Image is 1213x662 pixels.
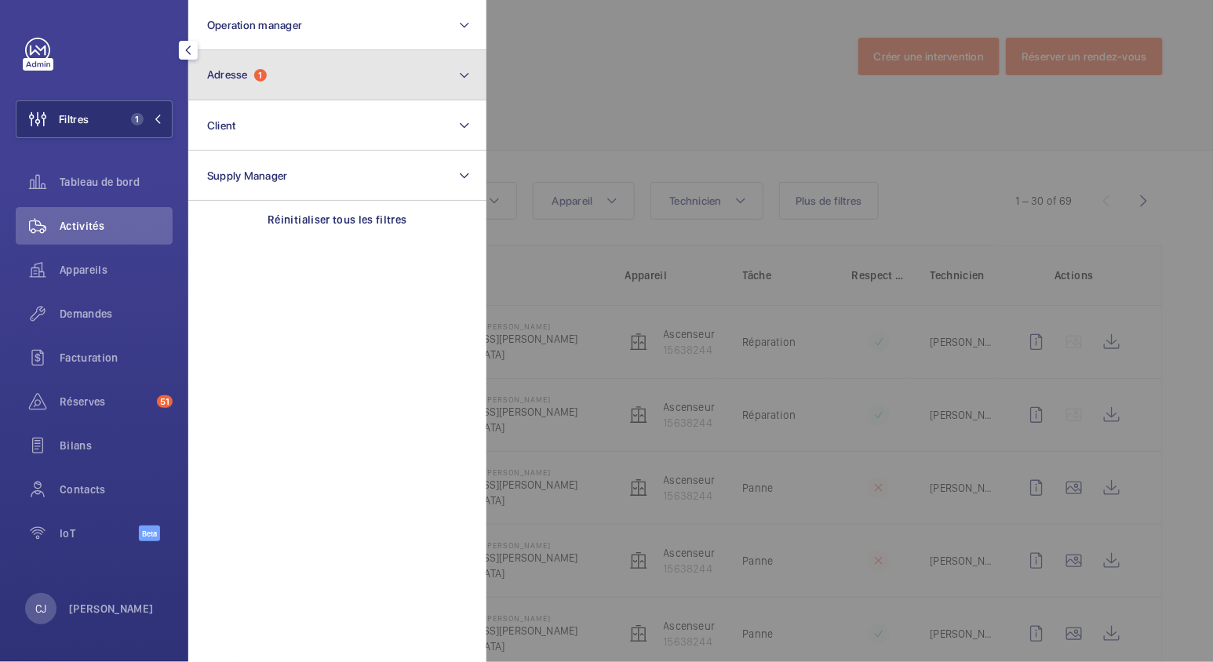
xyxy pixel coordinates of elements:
span: Demandes [60,306,173,322]
span: Bilans [60,438,173,453]
span: Réserves [60,394,151,409]
span: Appareils [60,262,173,278]
span: IoT [60,526,139,541]
p: [PERSON_NAME] [69,601,154,617]
span: Contacts [60,482,173,497]
span: 1 [131,113,144,125]
span: Beta [139,526,160,541]
span: Facturation [60,350,173,366]
span: Activités [60,218,173,234]
span: 51 [157,395,173,408]
span: Tableau de bord [60,174,173,190]
span: Filtres [59,111,89,127]
p: CJ [35,601,46,617]
button: Filtres1 [16,100,173,138]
